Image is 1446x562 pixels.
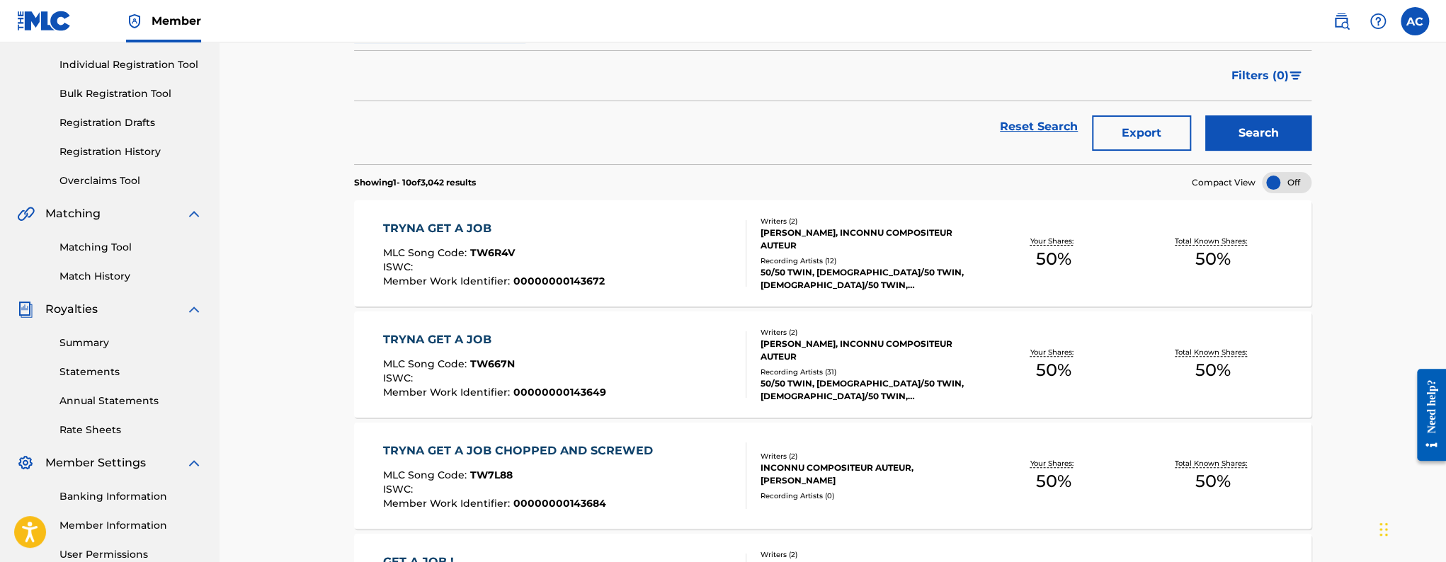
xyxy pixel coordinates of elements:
p: Total Known Shares: [1175,458,1251,469]
img: expand [186,454,203,471]
a: Overclaims Tool [59,173,203,188]
a: Public Search [1327,7,1355,35]
span: 50 % [1195,357,1231,383]
span: ISWC : [383,483,416,495]
div: Writers ( 2 ) [760,216,974,226]
span: 50 % [1036,469,1071,494]
span: TW667N [470,357,515,370]
span: ISWC : [383,372,416,384]
div: Recording Artists ( 31 ) [760,367,974,377]
span: Member [152,13,201,29]
p: Your Shares: [1030,458,1077,469]
img: Member Settings [17,454,34,471]
a: Rate Sheets [59,423,203,437]
div: Recording Artists ( 12 ) [760,256,974,266]
a: Individual Registration Tool [59,57,203,72]
span: 50 % [1195,246,1231,272]
p: Showing 1 - 10 of 3,042 results [354,176,476,189]
span: MLC Song Code : [383,357,470,370]
img: Royalties [17,301,34,318]
span: Member Work Identifier : [383,497,513,510]
span: TW7L88 [470,469,513,481]
span: 00000000143649 [513,386,606,398]
div: TRYNA GET A JOB CHOPPED AND SCREWED [383,442,660,459]
p: Your Shares: [1030,347,1077,357]
img: Matching [17,205,35,222]
a: Statements [59,365,203,379]
a: TRYNA GET A JOB CHOPPED AND SCREWEDMLC Song Code:TW7L88ISWC:Member Work Identifier:00000000143684... [354,423,1311,529]
div: 50/50 TWIN, [DEMOGRAPHIC_DATA]/50 TWIN, [DEMOGRAPHIC_DATA]/50 TWIN, [DEMOGRAPHIC_DATA]/50 TWIN, [... [760,377,974,403]
div: Help [1364,7,1392,35]
span: Member Settings [45,454,146,471]
span: MLC Song Code : [383,469,470,481]
a: User Permissions [59,547,203,562]
a: Registration Drafts [59,115,203,130]
div: Writers ( 2 ) [760,451,974,461]
a: Annual Statements [59,394,203,408]
iframe: Chat Widget [1375,494,1446,562]
div: [PERSON_NAME], INCONNU COMPOSITEUR AUTEUR [760,226,974,252]
img: search [1333,13,1350,30]
a: Matching Tool [59,240,203,255]
img: expand [186,205,203,222]
button: Export [1092,115,1191,151]
button: Search [1205,115,1311,151]
div: 50/50 TWIN, [DEMOGRAPHIC_DATA]/50 TWIN, [DEMOGRAPHIC_DATA]/50 TWIN, [DEMOGRAPHIC_DATA]/50 TWIN, [... [760,266,974,292]
span: Matching [45,205,101,222]
p: Total Known Shares: [1175,347,1251,357]
span: 00000000143672 [513,275,605,287]
div: [PERSON_NAME], INCONNU COMPOSITEUR AUTEUR [760,338,974,363]
img: Top Rightsholder [126,13,143,30]
span: ISWC : [383,260,416,273]
span: 50 % [1036,357,1071,383]
p: Your Shares: [1030,236,1077,246]
div: Writers ( 2 ) [760,549,974,560]
a: Banking Information [59,489,203,504]
img: expand [186,301,203,318]
div: Writers ( 2 ) [760,327,974,338]
div: TRYNA GET A JOB [383,331,606,348]
p: Total Known Shares: [1175,236,1251,246]
span: 00000000143684 [513,497,606,510]
a: Bulk Registration Tool [59,86,203,101]
div: INCONNU COMPOSITEUR AUTEUR, [PERSON_NAME] [760,461,974,487]
button: Filters (0) [1223,58,1311,93]
img: help [1370,13,1387,30]
div: Recording Artists ( 0 ) [760,491,974,501]
a: Match History [59,269,203,284]
div: User Menu [1401,7,1429,35]
span: Filters ( 0 ) [1231,67,1289,84]
img: filter [1290,71,1302,80]
div: Drag [1379,508,1388,551]
img: MLC Logo [17,11,72,31]
a: Reset Search [993,111,1085,142]
a: Registration History [59,144,203,159]
span: 50 % [1036,246,1071,272]
span: Member Work Identifier : [383,275,513,287]
span: Compact View [1192,176,1256,189]
iframe: Resource Center [1406,358,1446,472]
a: TRYNA GET A JOBMLC Song Code:TW667NISWC:Member Work Identifier:00000000143649Writers (2)[PERSON_N... [354,311,1311,418]
a: Member Information [59,518,203,533]
a: Summary [59,336,203,350]
span: MLC Song Code : [383,246,470,259]
span: 50 % [1195,469,1231,494]
span: Member Work Identifier : [383,386,513,398]
a: TRYNA GET A JOBMLC Song Code:TW6R4VISWC:Member Work Identifier:00000000143672Writers (2)[PERSON_N... [354,200,1311,306]
div: TRYNA GET A JOB [383,220,605,237]
span: Royalties [45,301,98,318]
span: TW6R4V [470,246,515,259]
